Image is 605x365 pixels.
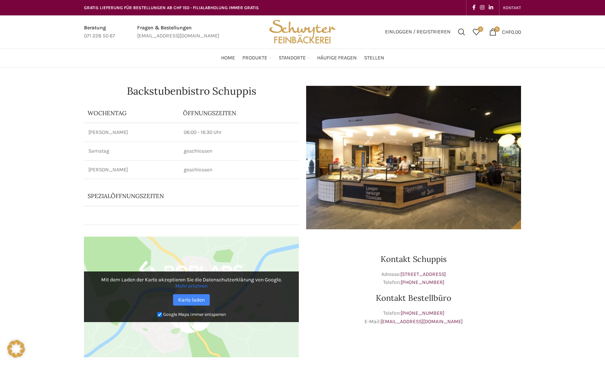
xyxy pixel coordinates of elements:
[221,51,235,65] a: Home
[157,312,162,317] input: Google Maps immer entsperren
[267,28,338,34] a: Site logo
[400,271,446,277] a: [STREET_ADDRESS]
[163,312,226,317] small: Google Maps immer entsperren
[279,51,310,65] a: Standorte
[242,55,267,62] span: Produkte
[485,25,525,39] a: 0 CHF0.00
[385,29,451,34] span: Einloggen / Registrieren
[267,15,338,48] img: Bäckerei Schwyter
[88,147,175,155] p: Samstag
[84,24,115,40] a: Infobox link
[184,147,294,155] p: geschlossen
[279,55,306,62] span: Standorte
[88,129,175,136] p: [PERSON_NAME]
[499,0,525,15] div: Secondary navigation
[502,29,511,35] span: CHF
[173,294,210,306] a: Karte laden
[503,5,521,10] span: KONTAKT
[478,26,483,32] span: 0
[175,283,208,289] a: Mehr erfahren
[454,25,469,39] a: Suchen
[80,51,525,65] div: Main navigation
[401,310,444,316] a: [PHONE_NUMBER]
[364,51,384,65] a: Stellen
[503,0,521,15] a: KONTAKT
[88,166,175,174] p: [PERSON_NAME]
[317,55,357,62] span: Häufige Fragen
[84,5,259,10] span: GRATIS LIEFERUNG FÜR BESTELLUNGEN AB CHF 150 - FILIALABHOLUNG IMMER GRATIS
[84,237,299,358] img: Google Maps
[306,294,521,302] h3: Kontakt Bestellbüro
[306,309,521,326] p: Telefon: E-Mail:
[401,279,444,285] a: [PHONE_NUMBER]
[470,3,478,13] a: Facebook social link
[306,255,521,263] h3: Kontakt Schuppis
[89,277,294,289] p: Mit dem Laden der Karte akzeptieren Sie die Datenschutzerklärung von Google.
[88,192,260,200] p: Spezialöffnungszeiten
[184,166,294,174] p: geschlossen
[469,25,484,39] div: Meine Wunschliste
[317,51,357,65] a: Häufige Fragen
[306,270,521,287] p: Adresse: Telefon:
[469,25,484,39] a: 0
[184,129,294,136] p: 06:00 - 16:30 Uhr
[381,318,463,325] a: [EMAIL_ADDRESS][DOMAIN_NAME]
[88,109,176,117] p: Wochentag
[221,55,235,62] span: Home
[502,29,521,35] bdi: 0.00
[242,51,271,65] a: Produkte
[84,86,299,96] h1: Backstubenbistro Schuppis
[364,55,384,62] span: Stellen
[381,25,454,39] a: Einloggen / Registrieren
[487,3,495,13] a: Linkedin social link
[494,26,500,32] span: 0
[183,109,295,117] p: ÖFFNUNGSZEITEN
[478,3,487,13] a: Instagram social link
[137,24,219,40] a: Infobox link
